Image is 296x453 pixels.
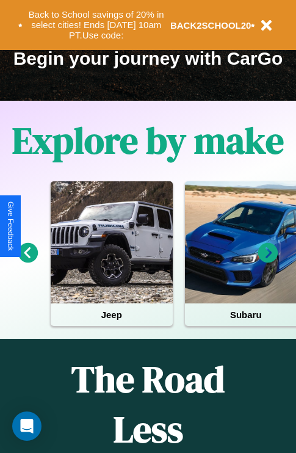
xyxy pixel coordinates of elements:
button: Back to School savings of 20% in select cities! Ends [DATE] 10am PT.Use code: [23,6,170,44]
div: Give Feedback [6,201,15,251]
div: Open Intercom Messenger [12,411,42,441]
b: BACK2SCHOOL20 [170,20,251,31]
h1: Explore by make [12,115,284,165]
h4: Jeep [51,303,173,326]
